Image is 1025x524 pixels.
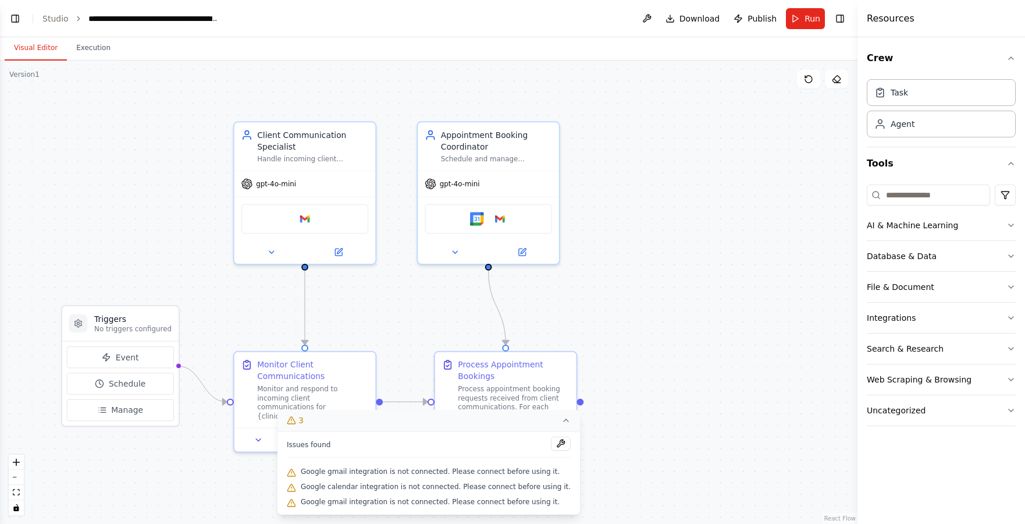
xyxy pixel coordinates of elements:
[483,271,511,345] g: Edge from 8b2a9bdd-c406-4ee1-86e7-77ba9dd00b66 to 359fedf7-cfea-4d72-8dee-95b0c9c179e1
[9,500,24,515] button: toggle interactivity
[729,8,781,29] button: Publish
[94,313,172,325] h3: Triggers
[867,272,1016,302] button: File & Document
[434,351,578,453] div: Process Appointment BookingsProcess appointment booking requests received from client communicati...
[111,405,143,416] span: Manage
[299,271,311,345] g: Edge from 50e24f91-78b8-4ca6-9e33-d03fa4bf908a to e7f50660-ce96-4503-8fc9-1006d2e633c1
[867,210,1016,240] button: AI & Machine Learning
[9,485,24,500] button: fit view
[42,14,69,23] a: Studio
[9,455,24,470] button: zoom in
[867,42,1016,75] button: Crew
[61,305,180,427] div: TriggersNo triggers configuredEventScheduleManage
[661,8,725,29] button: Download
[301,467,560,476] span: Google gmail integration is not connected. Please connect before using it.
[301,482,571,491] span: Google calendar integration is not connected. Please connect before using it.
[233,121,377,265] div: Client Communication SpecialistHandle incoming client communications for {clinic_name}, professio...
[67,373,174,394] button: Schedule
[287,440,331,449] span: Issues found
[7,10,23,27] button: Show left sidebar
[867,303,1016,333] button: Integrations
[867,180,1016,436] div: Tools
[298,212,312,226] img: Google gmail
[67,36,120,61] button: Execution
[94,324,172,334] p: No triggers configured
[301,497,560,507] span: Google gmail integration is not connected. Please connect before using it.
[867,312,916,324] div: Integrations
[458,359,569,382] div: Process Appointment Bookings
[441,155,552,164] div: Schedule and manage appointments for {clinic_name} by checking calendar availability, creating ne...
[67,346,174,368] button: Event
[867,334,1016,364] button: Search & Research
[786,8,825,29] button: Run
[417,121,560,265] div: Appointment Booking CoordinatorSchedule and manage appointments for {clinic_name} by checking cal...
[42,13,219,24] nav: breadcrumb
[277,410,580,431] button: 3
[832,10,848,27] button: Hide right sidebar
[679,13,720,24] span: Download
[233,351,377,453] div: Monitor Client CommunicationsMonitor and respond to incoming client communications for {clinic_na...
[867,75,1016,147] div: Crew
[257,359,368,382] div: Monitor Client Communications
[441,129,552,152] div: Appointment Booking Coordinator
[109,378,145,390] span: Schedule
[867,250,937,262] div: Database & Data
[891,118,914,130] div: Agent
[9,470,24,485] button: zoom out
[257,155,368,164] div: Handle incoming client communications for {clinic_name}, professionally respond to appointment in...
[298,415,304,426] span: 3
[458,384,569,421] div: Process appointment booking requests received from client communications. For each booking reques...
[177,360,227,408] g: Edge from triggers to e7f50660-ce96-4503-8fc9-1006d2e633c1
[256,179,296,189] span: gpt-4o-mini
[116,352,139,363] span: Event
[867,219,958,231] div: AI & Machine Learning
[891,87,908,98] div: Task
[867,405,926,416] div: Uncategorized
[470,212,484,226] img: Google calendar
[493,212,507,226] img: Google gmail
[257,384,368,421] div: Monitor and respond to incoming client communications for {clinic_name}. Check for new email inqu...
[867,395,1016,426] button: Uncategorized
[867,281,934,293] div: File & Document
[9,455,24,515] div: React Flow controls
[867,374,971,385] div: Web Scraping & Browsing
[257,129,368,152] div: Client Communication Specialist
[9,70,40,79] div: Version 1
[867,241,1016,271] button: Database & Data
[67,399,174,421] button: Manage
[440,179,480,189] span: gpt-4o-mini
[490,245,554,259] button: Open in side panel
[5,36,67,61] button: Visual Editor
[867,343,944,355] div: Search & Research
[805,13,820,24] span: Run
[748,13,777,24] span: Publish
[867,12,914,26] h4: Resources
[867,147,1016,180] button: Tools
[306,245,371,259] button: Open in side panel
[867,364,1016,395] button: Web Scraping & Browsing
[383,396,428,408] g: Edge from e7f50660-ce96-4503-8fc9-1006d2e633c1 to 359fedf7-cfea-4d72-8dee-95b0c9c179e1
[824,515,856,522] a: React Flow attribution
